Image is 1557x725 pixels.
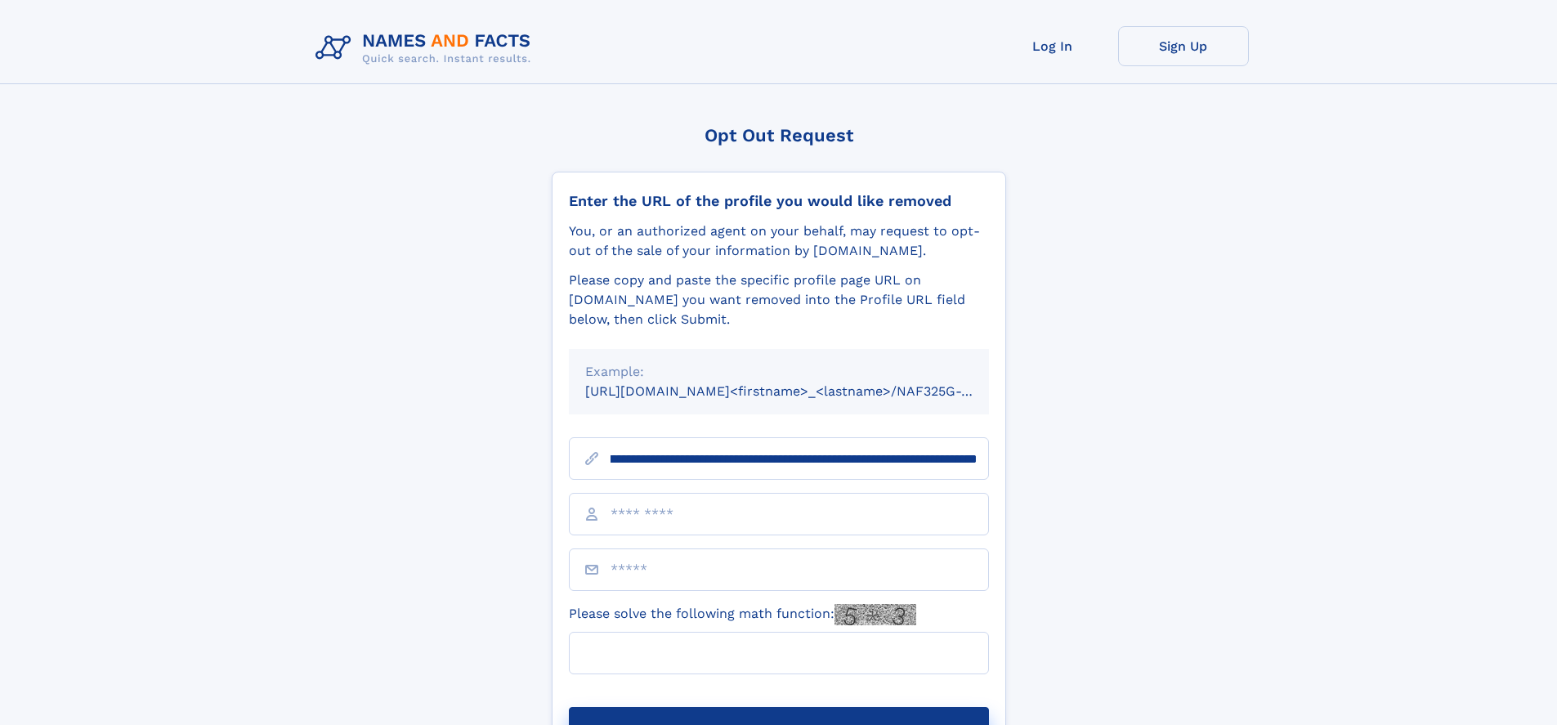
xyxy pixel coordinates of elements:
[1118,26,1249,66] a: Sign Up
[569,192,989,210] div: Enter the URL of the profile you would like removed
[569,222,989,261] div: You, or an authorized agent on your behalf, may request to opt-out of the sale of your informatio...
[987,26,1118,66] a: Log In
[552,125,1006,145] div: Opt Out Request
[569,271,989,329] div: Please copy and paste the specific profile page URL on [DOMAIN_NAME] you want removed into the Pr...
[585,383,1020,399] small: [URL][DOMAIN_NAME]<firstname>_<lastname>/NAF325G-xxxxxxxx
[585,362,973,382] div: Example:
[569,604,916,625] label: Please solve the following math function:
[309,26,544,70] img: Logo Names and Facts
